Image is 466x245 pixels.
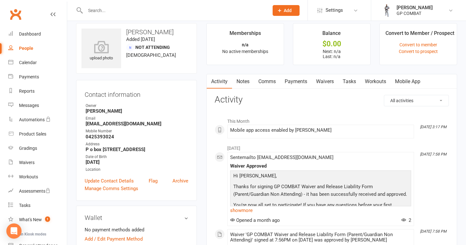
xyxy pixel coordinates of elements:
[207,74,232,89] a: Activity
[215,115,449,125] li: This Month
[299,41,365,47] div: $0.00
[19,117,45,122] div: Automations
[83,6,264,15] input: Search...
[86,167,188,173] div: Location
[86,154,188,160] div: Date of Birth
[19,189,50,194] div: Assessments
[232,183,410,200] p: Thanks for signing GP COMBAT Waiver and Release Liability Form (Parent/Guardian Non Attending) - ...
[85,185,138,192] a: Manage Comms Settings
[222,49,268,54] span: No active memberships
[81,29,191,36] h3: [PERSON_NAME]
[85,89,188,98] h3: Contact information
[19,174,38,179] div: Workouts
[232,172,410,181] p: Hi [PERSON_NAME],
[19,103,39,108] div: Messages
[399,42,437,47] a: Convert to member
[242,42,249,47] strong: n/a
[8,70,67,84] a: Payments
[19,131,46,136] div: Product Sales
[360,74,391,89] a: Workouts
[45,216,50,222] span: 1
[85,177,134,185] a: Update Contact Details
[397,10,433,16] div: GP COMBAT
[6,223,22,239] div: Open Intercom Messenger
[126,36,155,42] time: Added [DATE]
[232,74,254,89] a: Notes
[135,45,170,50] span: Not Attending
[8,141,67,156] a: Gradings
[230,217,280,223] span: Opened a month ago
[86,159,188,165] strong: [DATE]
[19,217,42,222] div: What's New
[230,232,411,243] div: Waiver 'GP COMBAT Waiver and Release Liability Form (Parent/Guardian Non Attending)' signed at 7:...
[399,49,438,54] a: Convert to prospect
[215,95,449,105] h3: Activity
[8,6,23,22] a: Clubworx
[172,177,188,185] a: Archive
[19,146,37,151] div: Gradings
[391,74,425,89] a: Mobile App
[215,142,449,152] li: [DATE]
[299,49,365,59] p: Next: n/a Last: n/a
[86,103,188,109] div: Owner
[420,125,446,129] i: [DATE] 3:17 PM
[81,41,121,62] div: upload photo
[19,31,41,36] div: Dashboard
[8,156,67,170] a: Waivers
[420,229,446,234] i: [DATE] 7:58 PM
[86,121,188,127] strong: [EMAIL_ADDRESS][DOMAIN_NAME]
[86,116,188,122] div: Email
[230,155,333,160] span: Sent email to [EMAIL_ADDRESS][DOMAIN_NAME]
[19,203,30,208] div: Tasks
[19,60,37,65] div: Calendar
[149,177,158,185] a: Flag
[280,74,312,89] a: Payments
[8,56,67,70] a: Calendar
[8,184,67,198] a: Assessments
[8,84,67,98] a: Reports
[338,74,360,89] a: Tasks
[19,74,39,79] div: Payments
[8,127,67,141] a: Product Sales
[322,29,341,41] div: Balance
[254,74,280,89] a: Comms
[326,3,343,17] span: Settings
[8,213,67,227] a: What's New1
[85,214,188,221] h3: Wallet
[397,5,433,10] div: [PERSON_NAME]
[85,226,188,234] li: No payment methods added
[86,141,188,147] div: Address
[86,147,188,152] strong: P o box [STREET_ADDRESS]
[8,98,67,113] a: Messages
[86,134,188,140] strong: 0425393024
[8,170,67,184] a: Workouts
[8,27,67,41] a: Dashboard
[312,74,338,89] a: Waivers
[420,152,446,156] i: [DATE] 7:58 PM
[8,198,67,213] a: Tasks
[284,8,292,13] span: Add
[126,52,176,58] span: [DEMOGRAPHIC_DATA]
[381,4,393,17] img: thumb_image1750126119.png
[19,46,33,51] div: People
[19,89,35,94] div: Reports
[273,5,300,16] button: Add
[230,206,411,215] a: show more
[19,160,35,165] div: Waivers
[8,41,67,56] a: People
[230,163,411,169] div: Waiver Approved
[230,29,261,41] div: Memberships
[8,113,67,127] a: Automations
[385,29,454,41] div: Convert to Member / Prospect
[230,128,411,133] div: Mobile app access enabled by [PERSON_NAME]
[232,201,410,218] p: You're now all set to participate! If you have any questions before your first session, feel free...
[85,235,143,243] a: Add / Edit Payment Method
[86,108,188,114] strong: [PERSON_NAME]
[86,128,188,134] div: Mobile Number
[401,217,411,223] span: 2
